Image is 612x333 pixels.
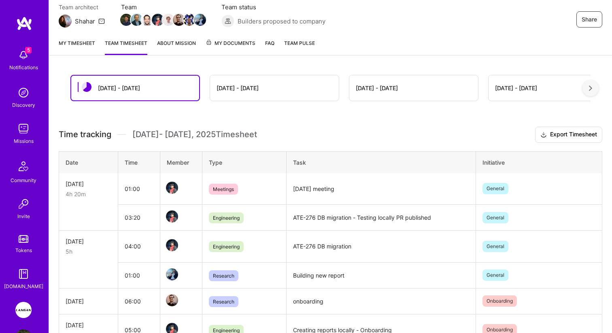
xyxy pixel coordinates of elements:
th: Date [59,151,118,173]
img: logo [16,16,32,31]
a: Team timesheet [105,39,147,55]
img: right [589,85,592,91]
img: status icon [82,82,91,92]
a: Team Member Avatar [167,293,177,307]
div: Invite [17,212,30,221]
th: Member [160,151,202,173]
img: Team Member Avatar [141,14,153,26]
div: Tokens [15,246,32,255]
div: [DATE] - [DATE] [495,84,537,92]
img: discovery [15,85,32,101]
img: guide book [15,266,32,282]
img: Team Member Avatar [162,14,174,26]
td: 01:00 [118,262,160,288]
img: Team Member Avatar [166,239,178,251]
div: [DATE] [66,297,111,305]
a: Team Member Avatar [132,13,142,27]
td: 03:20 [118,205,160,231]
span: General [482,183,508,194]
img: Team Member Avatar [194,14,206,26]
div: Notifications [9,63,38,72]
td: [DATE] meeting [286,173,476,205]
span: Meetings [209,184,238,195]
th: Initiative [476,151,602,173]
div: Shahar [75,17,95,25]
span: Research [209,296,238,307]
img: Invite [15,196,32,212]
img: Team Member Avatar [173,14,185,26]
a: Team Member Avatar [167,238,177,252]
img: Builders proposed to company [221,15,234,28]
a: About Mission [157,39,196,55]
a: My timesheet [59,39,95,55]
td: ATE-276 DB migration - Testing locally PR published [286,205,476,231]
img: Team Member Avatar [166,182,178,194]
a: Team Member Avatar [153,13,163,27]
span: Onboarding [482,295,517,307]
img: Team Member Avatar [152,14,164,26]
i: icon Download [540,131,547,139]
a: Team Member Avatar [167,210,177,223]
span: Research [209,270,238,281]
img: Team Architect [59,15,72,28]
span: [DATE] - [DATE] , 2025 Timesheet [132,129,257,140]
img: Team Member Avatar [131,14,143,26]
span: Builders proposed to company [238,17,325,25]
span: Engineering [209,212,244,223]
div: [DATE] - [DATE] [98,84,140,92]
img: tokens [19,235,28,243]
th: Task [286,151,476,173]
img: Team Member Avatar [183,14,195,26]
a: Langan: AI-Copilot for Environmental Site Assessment [13,302,34,318]
td: 04:00 [118,231,160,263]
th: Type [202,151,286,173]
i: icon Mail [98,18,105,24]
td: Building new report [286,262,476,288]
a: Team Member Avatar [167,181,177,195]
div: [DOMAIN_NAME] [4,282,43,291]
div: [DATE] [66,321,111,329]
img: Team Member Avatar [166,210,178,223]
td: ATE-276 DB migration [286,231,476,263]
td: onboarding [286,288,476,314]
a: Team Member Avatar [163,13,174,27]
span: Team [121,3,205,11]
td: 06:00 [118,288,160,314]
span: Team Pulse [284,40,315,46]
img: Team Member Avatar [166,294,178,306]
div: 5h [66,247,111,256]
span: 5 [25,47,32,53]
div: [DATE] - [DATE] [217,84,259,92]
span: Share [582,15,597,23]
a: Team Member Avatar [142,13,153,27]
span: General [482,212,508,223]
div: Community [11,176,36,185]
img: Team Member Avatar [166,268,178,280]
td: 01:00 [118,173,160,205]
a: Team Member Avatar [184,13,195,27]
button: Share [576,11,602,28]
span: Engineering [209,241,244,252]
div: Discovery [12,101,35,109]
span: Time tracking [59,129,111,140]
span: My Documents [206,39,255,48]
a: My Documents [206,39,255,55]
a: Team Member Avatar [167,267,177,281]
img: teamwork [15,121,32,137]
a: Team Member Avatar [174,13,184,27]
span: Team status [221,3,325,11]
div: Missions [14,137,34,145]
img: bell [15,47,32,63]
button: Export Timesheet [535,127,602,143]
img: Community [14,157,33,176]
img: Team Member Avatar [120,14,132,26]
th: Time [118,151,160,173]
a: Team Member Avatar [195,13,205,27]
div: 4h 20m [66,190,111,198]
div: [DATE] - [DATE] [356,84,398,92]
a: Team Member Avatar [121,13,132,27]
div: [DATE] [66,180,111,188]
a: Team Pulse [284,39,315,55]
span: Team architect [59,3,105,11]
img: Langan: AI-Copilot for Environmental Site Assessment [15,302,32,318]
